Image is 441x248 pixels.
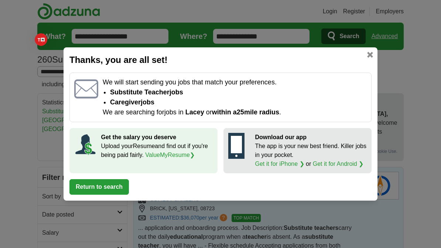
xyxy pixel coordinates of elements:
a: ValueMyResume❯ [145,152,195,158]
li: Caregiver jobs [110,97,367,107]
p: We will start sending you jobs that match your preferences. [103,77,367,87]
span: within a 25 mile radius [212,108,279,116]
p: Upload your Resume and find out if you're being paid fairly. [101,142,213,160]
a: Get it for Android ❯ [313,161,364,167]
button: Return to search [69,179,129,195]
li: Substitute Teacher jobs [110,87,367,97]
p: Download our app [255,133,367,142]
a: Get it for iPhone ❯ [255,161,304,167]
p: We are searching for jobs in or . [103,107,367,117]
p: The app is your new best friend. Killer jobs in your pocket. or [255,142,367,168]
p: Get the salary you deserve [101,133,213,142]
h2: Thanks, you are all set! [69,53,372,67]
span: Lacey [185,108,204,116]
